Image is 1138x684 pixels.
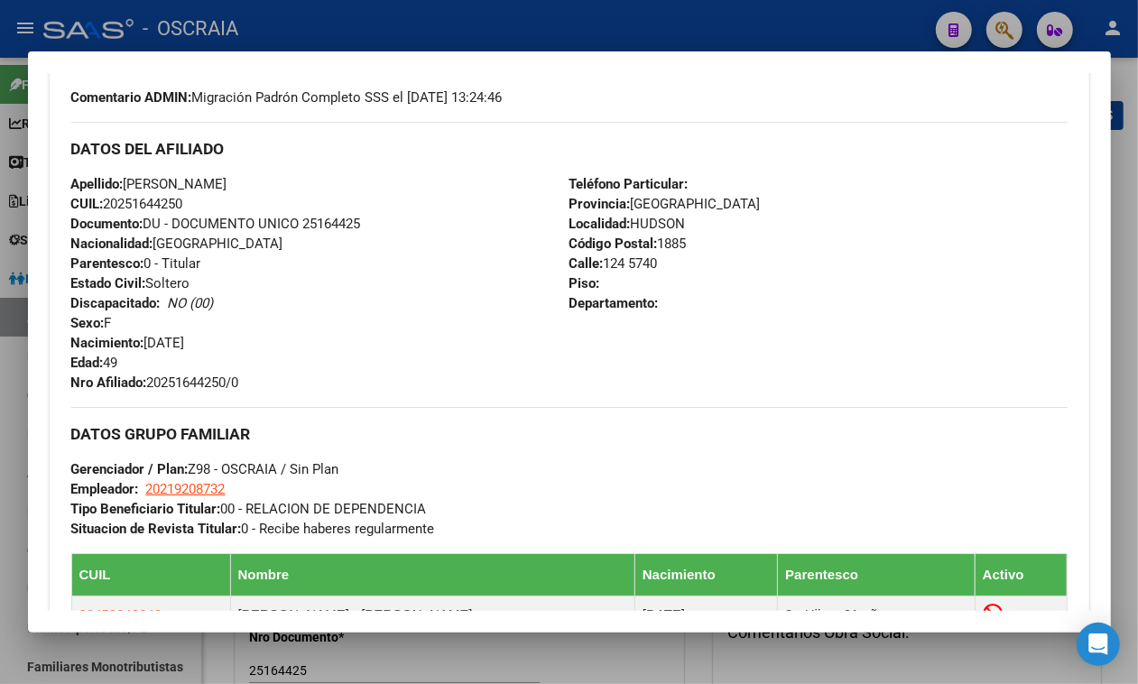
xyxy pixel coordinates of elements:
[569,255,604,272] strong: Calle:
[71,255,144,272] strong: Parentesco:
[71,216,361,232] span: DU - DOCUMENTO UNICO 25164425
[71,521,242,537] strong: Situacion de Revista Titular:
[71,275,146,291] strong: Estado Civil:
[71,196,104,212] strong: CUIL:
[146,481,226,497] span: 20219208732
[71,236,153,252] strong: Nacionalidad:
[569,216,631,232] strong: Localidad:
[71,424,1068,444] h3: DATOS GRUPO FAMILIAR
[71,374,239,391] span: 20251644250/0
[71,374,147,391] strong: Nro Afiliado:
[230,554,634,596] th: Nombre
[71,315,105,331] strong: Sexo:
[71,501,221,517] strong: Tipo Beneficiario Titular:
[975,554,1067,596] th: Activo
[71,236,283,252] span: [GEOGRAPHIC_DATA]
[71,139,1068,159] h3: DATOS DEL AFILIADO
[569,196,761,212] span: [GEOGRAPHIC_DATA]
[71,461,189,477] strong: Gerenciador / Plan:
[71,501,427,517] span: 00 - RELACION DE DEPENDENCIA
[71,335,185,351] span: [DATE]
[71,355,104,371] strong: Edad:
[79,606,162,622] span: 20459943340
[569,216,686,232] span: HUDSON
[230,596,634,633] td: [PERSON_NAME] - [PERSON_NAME]
[569,236,658,252] strong: Código Postal:
[71,554,230,596] th: CUIL
[168,295,214,311] i: NO (00)
[71,216,143,232] strong: Documento:
[71,315,112,331] span: F
[71,255,201,272] span: 0 - Titular
[569,255,658,272] span: 124 5740
[778,596,975,633] td: 3 - Hijo < 21 años
[71,355,118,371] span: 49
[71,88,503,107] span: Migración Padrón Completo SSS el [DATE] 13:24:46
[778,554,975,596] th: Parentesco
[71,295,161,311] strong: Discapacitado:
[569,176,689,192] strong: Teléfono Particular:
[71,275,190,291] span: Soltero
[71,176,227,192] span: [PERSON_NAME]
[71,176,124,192] strong: Apellido:
[71,196,183,212] span: 20251644250
[71,521,435,537] span: 0 - Recibe haberes regularmente
[569,196,631,212] strong: Provincia:
[634,596,777,633] td: [DATE]
[71,481,139,497] strong: Empleador:
[71,335,144,351] strong: Nacimiento:
[569,295,659,311] strong: Departamento:
[569,236,687,252] span: 1885
[71,89,192,106] strong: Comentario ADMIN:
[569,275,600,291] strong: Piso:
[1077,623,1120,666] div: Open Intercom Messenger
[71,461,339,477] span: Z98 - OSCRAIA / Sin Plan
[634,554,777,596] th: Nacimiento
